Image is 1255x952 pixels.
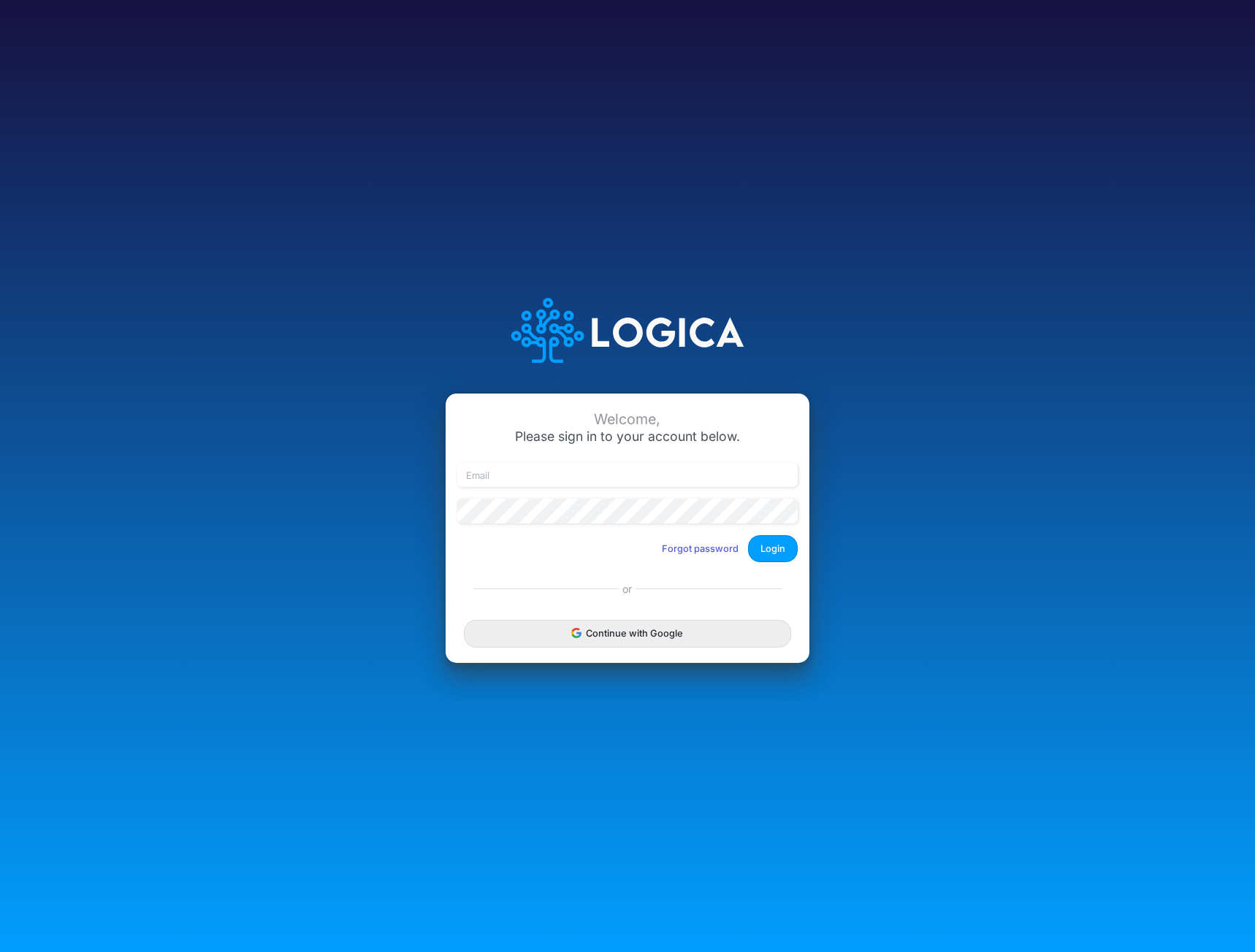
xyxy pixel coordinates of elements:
[652,537,748,561] button: Forgot password
[464,620,791,647] button: Continue with Google
[457,411,798,428] div: Welcome,
[457,463,798,488] input: Email
[748,535,798,562] button: Login
[515,429,740,444] span: Please sign in to your account below.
